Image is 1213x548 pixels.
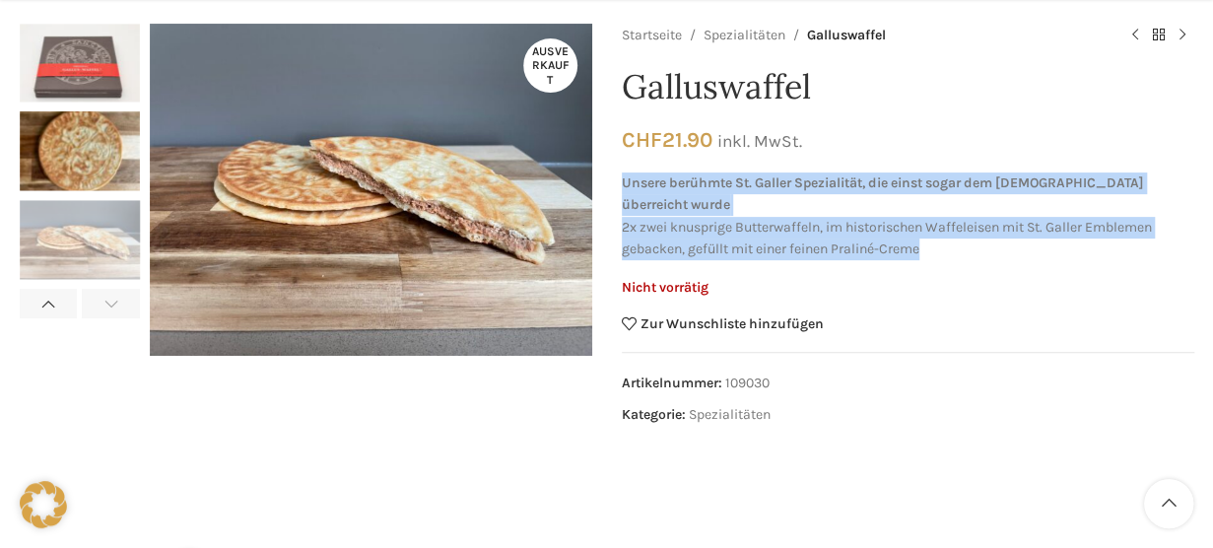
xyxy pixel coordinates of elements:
a: Previous product [1123,24,1147,47]
span: Galluswaffel [807,25,886,46]
span: Kategorie: [622,406,686,423]
small: inkl. MwSt. [717,131,802,151]
a: Startseite [622,25,682,46]
span: CHF [622,127,662,152]
span: Ausverkauft [523,38,577,93]
p: 2x zwei knusprige Butterwaffeln, im historischen Waffeleisen mit St. Galler Emblemen gebacken, ge... [622,172,1194,261]
img: Galluswaffel – Bild 3 [20,112,140,191]
p: Nicht vorrätig [622,280,1194,297]
span: 109030 [725,375,770,391]
a: Spezialitäten [704,25,785,46]
div: Previous slide [20,289,78,318]
div: 4 / 4 [20,200,140,289]
bdi: 21.90 [622,127,712,152]
a: Scroll to top button [1144,479,1193,528]
nav: Breadcrumb [622,24,1104,47]
div: 4 / 4 [145,24,597,356]
a: Zur Wunschliste hinzufügen [622,316,825,331]
img: Galluswaffel – Bild 4 [20,200,140,279]
a: Spezialitäten [689,406,771,423]
div: 2 / 4 [20,24,140,112]
div: 3 / 4 [20,112,140,201]
span: Zur Wunschliste hinzufügen [640,317,824,331]
img: Galluswaffel – Bild 2 [20,24,140,103]
h1: Galluswaffel [622,67,1194,107]
b: Unsere berühmte St. Galler Spezialität, die einst sogar dem [DEMOGRAPHIC_DATA] überreicht wurde [622,174,1144,213]
div: Next slide [82,289,140,318]
a: Next product [1171,24,1194,47]
span: Artikelnummer: [622,375,722,391]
